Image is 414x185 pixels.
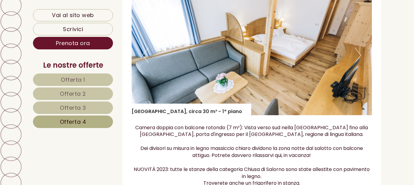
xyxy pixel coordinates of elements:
div: [DATE] [108,5,133,15]
div: Hotel Tenz [9,19,100,24]
button: Next [355,48,361,63]
span: Offerta 1 [61,76,85,84]
span: Offerta 3 [60,104,86,112]
div: Le nostre offerte [33,60,113,70]
small: 12:37 [9,31,100,35]
div: Buon giorno, come possiamo aiutarla? [5,18,103,36]
a: Prenota ora [33,37,113,49]
a: Scrivici [33,23,113,35]
div: [GEOGRAPHIC_DATA], circa 30 m² - 1° piano [132,104,251,115]
span: Offerta 2 [60,90,86,98]
span: Offerta 4 [60,118,86,126]
button: Previous [142,48,149,63]
button: Invia [209,159,241,171]
a: Vai al sito web [33,9,113,21]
